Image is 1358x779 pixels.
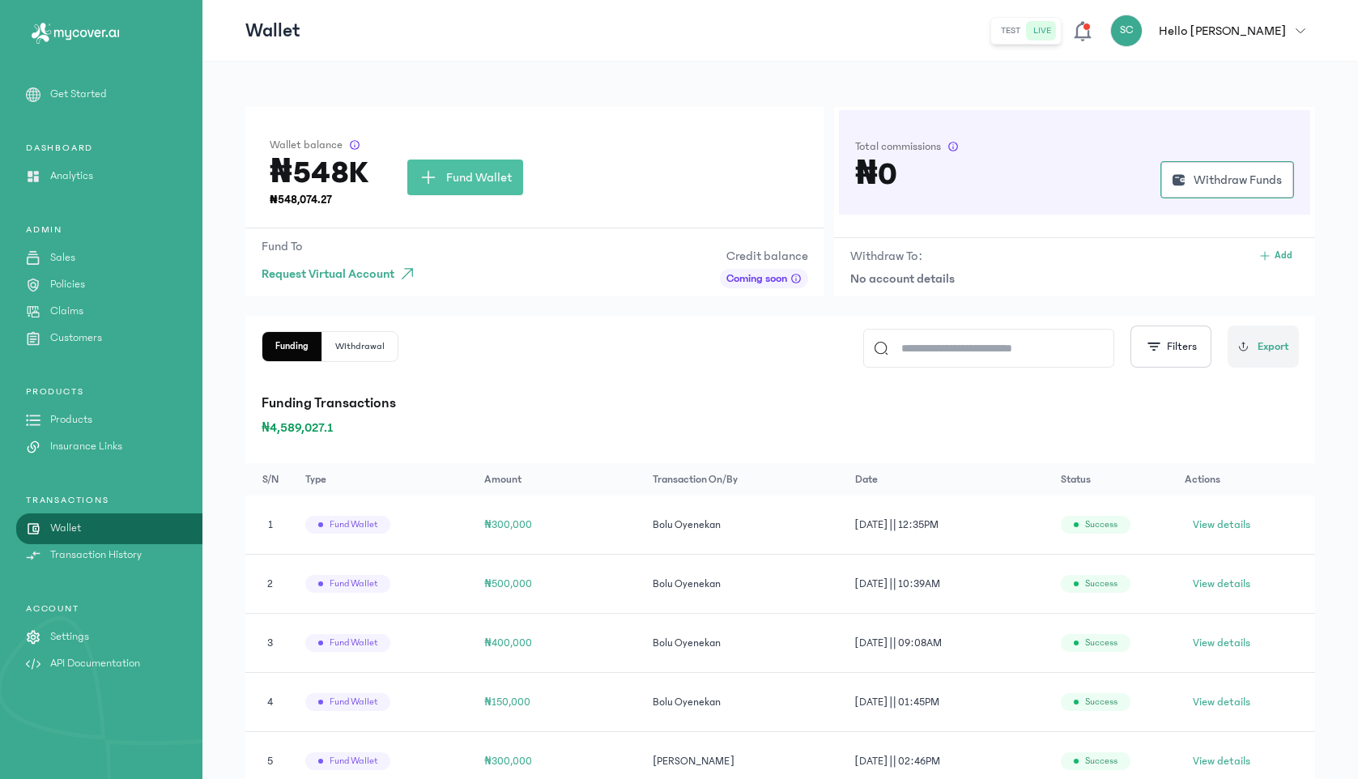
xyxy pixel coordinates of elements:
[270,192,368,208] p: ₦548,074.27
[845,673,1052,732] td: [DATE] || 01:45PM
[484,637,532,649] span: ₦400,000
[994,21,1027,40] button: test
[245,18,300,44] p: Wallet
[270,137,343,153] span: Wallet balance
[50,303,83,320] p: Claims
[1085,577,1117,590] span: success
[643,673,845,732] td: Bolu Oyenekan
[50,411,92,428] p: Products
[643,555,845,614] td: Bolu Oyenekan
[322,332,398,361] button: Withdrawal
[267,756,273,767] span: 5
[1027,21,1058,40] button: live
[1193,635,1250,651] span: View details
[855,161,897,187] h3: ₦0
[407,160,523,195] button: Fund Wallet
[1252,246,1299,266] button: Add
[1185,571,1258,597] button: View details
[726,270,787,287] span: Coming soon
[267,578,273,590] span: 2
[484,519,532,530] span: ₦300,000
[845,463,1052,496] th: Date
[720,246,808,266] p: Credit balance
[1193,517,1250,533] span: View details
[262,418,1299,437] p: ₦4,589,027.1
[262,259,424,288] button: Request Virtual Account
[50,168,93,185] p: Analytics
[268,519,273,530] span: 1
[262,392,1299,415] p: Funding Transactions
[643,496,845,555] td: Bolu Oyenekan
[330,518,377,531] span: Fund wallet
[484,756,532,767] span: ₦300,000
[1258,338,1289,355] span: Export
[1085,755,1117,768] span: success
[1130,326,1211,368] button: Filters
[1193,694,1250,710] span: View details
[262,332,322,361] button: Funding
[1185,689,1258,715] button: View details
[50,276,85,293] p: Policies
[330,636,377,649] span: Fund wallet
[1193,753,1250,769] span: View details
[1175,463,1315,496] th: Actions
[1185,512,1258,538] button: View details
[1159,21,1286,40] p: Hello [PERSON_NAME]
[267,696,273,708] span: 4
[845,614,1052,673] td: [DATE] || 09:08AM
[484,578,532,590] span: ₦500,000
[50,438,122,455] p: Insurance Links
[1110,15,1143,47] div: SC
[50,655,140,672] p: API Documentation
[475,463,643,496] th: Amount
[330,696,377,709] span: Fund wallet
[1193,576,1250,592] span: View details
[50,628,89,645] p: Settings
[446,168,512,187] span: Fund Wallet
[1275,249,1292,262] span: Add
[1194,170,1282,189] span: Withdraw Funds
[267,637,273,649] span: 3
[270,160,368,185] h3: ₦548K
[330,577,377,590] span: Fund wallet
[1051,463,1174,496] th: Status
[850,269,1299,288] p: No account details
[845,496,1052,555] td: [DATE] || 12:35PM
[245,463,296,496] th: S/N
[1085,518,1117,531] span: success
[50,520,81,537] p: Wallet
[50,249,75,266] p: Sales
[643,463,845,496] th: Transaction on/by
[850,246,922,266] p: Withdraw To:
[262,236,424,256] p: Fund To
[1185,630,1258,656] button: View details
[1085,696,1117,709] span: success
[50,330,102,347] p: Customers
[1160,161,1294,198] button: Withdraw Funds
[50,547,142,564] p: Transaction History
[1085,636,1117,649] span: success
[330,755,377,768] span: Fund wallet
[484,696,530,708] span: ₦150,000
[1110,15,1315,47] button: SCHello [PERSON_NAME]
[855,138,941,155] span: Total commissions
[1185,748,1258,774] button: View details
[845,555,1052,614] td: [DATE] || 10:39AM
[50,86,107,103] p: Get Started
[643,614,845,673] td: Bolu Oyenekan
[262,264,394,283] span: Request Virtual Account
[1228,326,1299,368] button: Export
[296,463,475,496] th: Type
